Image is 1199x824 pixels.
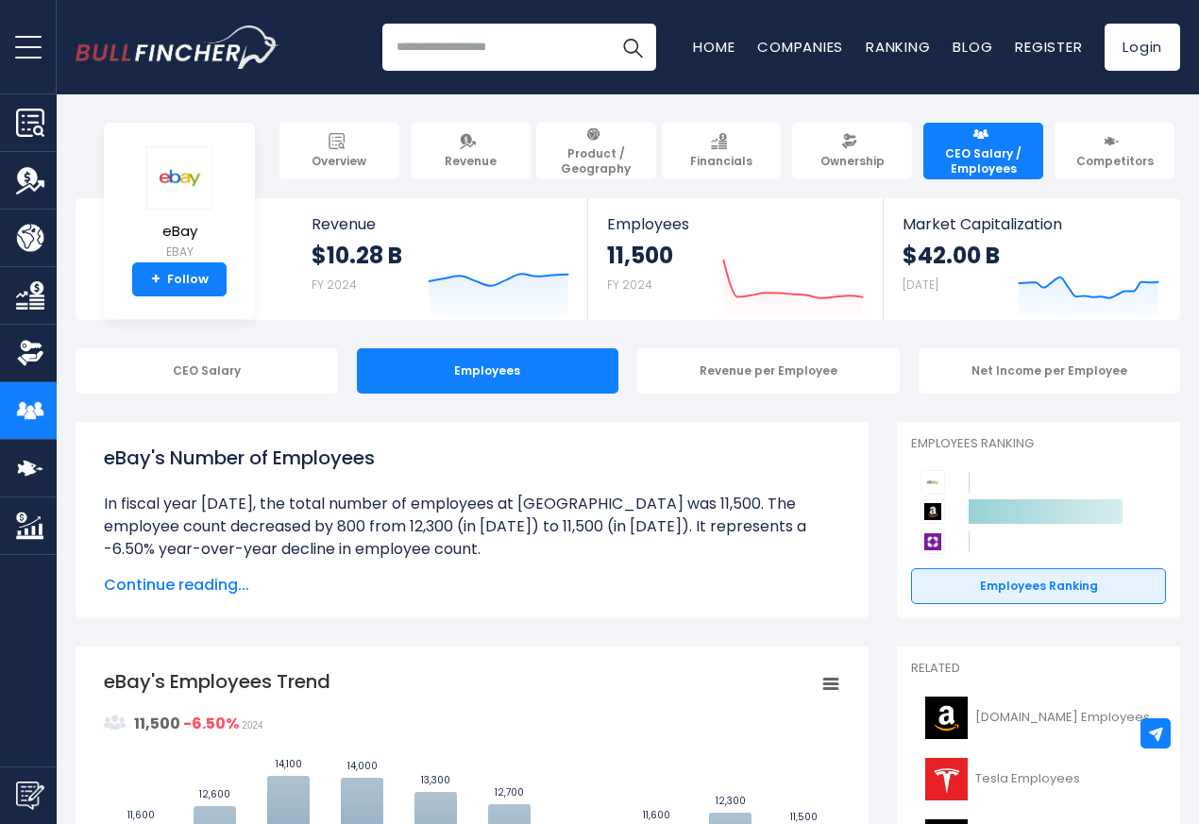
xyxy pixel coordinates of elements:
tspan: eBay's Employees Trend [104,668,330,695]
a: Financials [662,123,782,179]
div: Employees [357,348,619,394]
strong: -6.50% [183,713,239,734]
span: Tesla Employees [975,771,1080,787]
a: Employees 11,500 FY 2024 [588,198,882,320]
span: Financials [690,154,752,169]
small: FY 2024 [607,277,652,293]
text: 11,500 [790,810,818,824]
a: Competitors [1055,123,1174,179]
a: Employees Ranking [911,568,1166,604]
a: Companies [757,37,843,57]
img: eBay competitors logo [920,470,945,495]
strong: 11,500 [134,713,180,734]
span: Market Capitalization [903,215,1159,233]
text: 11,600 [127,808,155,822]
a: CEO Salary / Employees [923,123,1043,179]
p: Related [911,661,1166,677]
a: Blog [953,37,992,57]
text: 14,000 [347,759,378,773]
h1: eBay's Number of Employees [104,444,840,472]
img: graph_employee_icon.svg [104,712,127,734]
div: Net Income per Employee [919,348,1181,394]
img: Bullfincher logo [76,25,279,69]
p: Employees Ranking [911,436,1166,452]
a: Product / Geography [536,123,656,179]
strong: $10.28 B [312,241,402,270]
div: CEO Salary [76,348,338,394]
span: Product / Geography [545,146,648,176]
text: 13,300 [421,773,450,787]
span: [DOMAIN_NAME] Employees [975,710,1150,726]
a: Ownership [792,123,912,179]
a: Market Capitalization $42.00 B [DATE] [884,198,1178,320]
a: Go to homepage [76,25,279,69]
a: [DOMAIN_NAME] Employees [911,692,1166,744]
text: 14,100 [276,757,302,771]
a: +Follow [132,262,227,296]
a: eBay EBAY [145,145,213,263]
div: Revenue per Employee [637,348,900,394]
span: Employees [607,215,863,233]
strong: $42.00 B [903,241,1000,270]
li: In fiscal year [DATE], the total number of employees at [GEOGRAPHIC_DATA] was 11,500. The employe... [104,493,840,561]
strong: 11,500 [607,241,673,270]
img: Amazon.com competitors logo [920,499,945,524]
a: Tesla Employees [911,753,1166,805]
span: Continue reading... [104,574,840,597]
small: EBAY [146,244,212,261]
small: [DATE] [903,277,938,293]
a: Revenue $10.28 B FY 2024 [293,198,588,320]
span: Competitors [1076,154,1154,169]
span: eBay [146,224,212,240]
strong: + [151,271,160,288]
text: 12,300 [716,794,746,808]
img: AMZN logo [922,697,970,739]
img: Wayfair competitors logo [920,530,945,554]
img: Ownership [16,339,44,367]
a: Register [1015,37,1082,57]
a: Ranking [866,37,930,57]
a: Home [693,37,735,57]
span: Overview [312,154,366,169]
span: CEO Salary / Employees [932,146,1035,176]
text: 12,600 [199,787,230,801]
a: Login [1105,24,1180,71]
span: 2024 [242,720,262,731]
span: Revenue [312,215,569,233]
a: Revenue [411,123,531,179]
small: FY 2024 [312,277,357,293]
text: 12,700 [495,785,524,799]
span: Ownership [820,154,885,169]
img: TSLA logo [922,758,970,800]
button: Search [609,24,656,71]
span: Revenue [445,154,497,169]
text: 11,600 [643,808,670,822]
a: Overview [279,123,399,179]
